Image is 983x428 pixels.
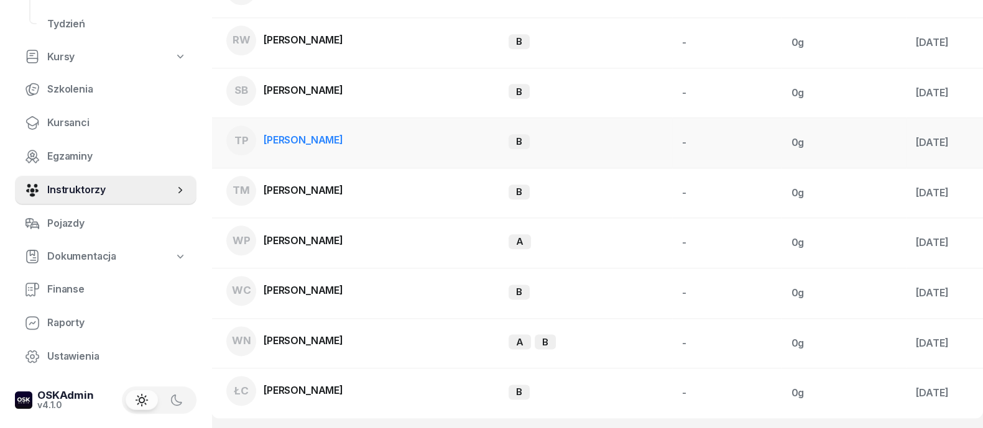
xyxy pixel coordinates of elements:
[233,35,251,45] span: RW
[509,285,530,299] div: B
[15,308,196,338] a: Raporty
[47,315,187,331] span: Raporty
[264,34,343,46] span: [PERSON_NAME]
[682,135,771,151] div: -
[234,85,248,96] span: SB
[15,108,196,138] a: Kursanci
[791,35,896,51] div: 0g
[264,384,343,396] span: [PERSON_NAME]
[509,234,531,249] div: A
[916,385,973,401] div: [DATE]
[233,185,250,196] span: TM
[233,235,251,246] span: WP
[682,85,771,101] div: -
[682,35,771,51] div: -
[916,285,973,301] div: [DATE]
[916,235,973,251] div: [DATE]
[15,342,196,371] a: Ustawienia
[791,135,896,151] div: 0g
[15,142,196,171] a: Egzaminy
[37,390,94,401] div: OSKAdmin
[232,335,251,346] span: WN
[682,385,771,401] div: -
[916,185,973,201] div: [DATE]
[509,184,530,199] div: B
[47,115,187,131] span: Kursanci
[791,185,896,201] div: 0g
[509,84,530,99] div: B
[791,335,896,352] div: 0g
[15,75,196,104] a: Szkolenia
[916,85,973,101] div: [DATE]
[509,334,531,349] div: A
[234,386,249,396] span: ŁC
[264,84,343,96] span: [PERSON_NAME]
[47,49,75,65] span: Kursy
[264,134,343,146] span: [PERSON_NAME]
[15,275,196,304] a: Finanse
[916,335,973,352] div: [DATE]
[791,85,896,101] div: 0g
[15,43,196,71] a: Kursy
[682,235,771,251] div: -
[15,175,196,205] a: Instruktorzy
[47,81,187,98] span: Szkolenia
[47,348,187,365] span: Ustawienia
[15,391,32,409] img: logo-xs-dark@2x.png
[264,184,343,196] span: [PERSON_NAME]
[264,284,343,296] span: [PERSON_NAME]
[264,334,343,347] span: [PERSON_NAME]
[15,209,196,239] a: Pojazdy
[37,401,94,409] div: v4.1.0
[791,235,896,251] div: 0g
[47,16,187,32] span: Tydzień
[232,285,251,296] span: WC
[535,334,556,349] div: B
[916,35,973,51] div: [DATE]
[682,285,771,301] div: -
[509,34,530,49] div: B
[264,234,343,247] span: [PERSON_NAME]
[47,182,174,198] span: Instruktorzy
[509,385,530,399] div: B
[682,185,771,201] div: -
[682,335,771,352] div: -
[234,135,249,146] span: TP
[791,385,896,401] div: 0g
[47,248,116,265] span: Dokumentacja
[47,281,187,298] span: Finanse
[47,216,187,232] span: Pojazdy
[509,134,530,149] div: B
[47,148,187,165] span: Egzaminy
[37,9,196,39] a: Tydzień
[916,135,973,151] div: [DATE]
[791,285,896,301] div: 0g
[15,242,196,271] a: Dokumentacja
